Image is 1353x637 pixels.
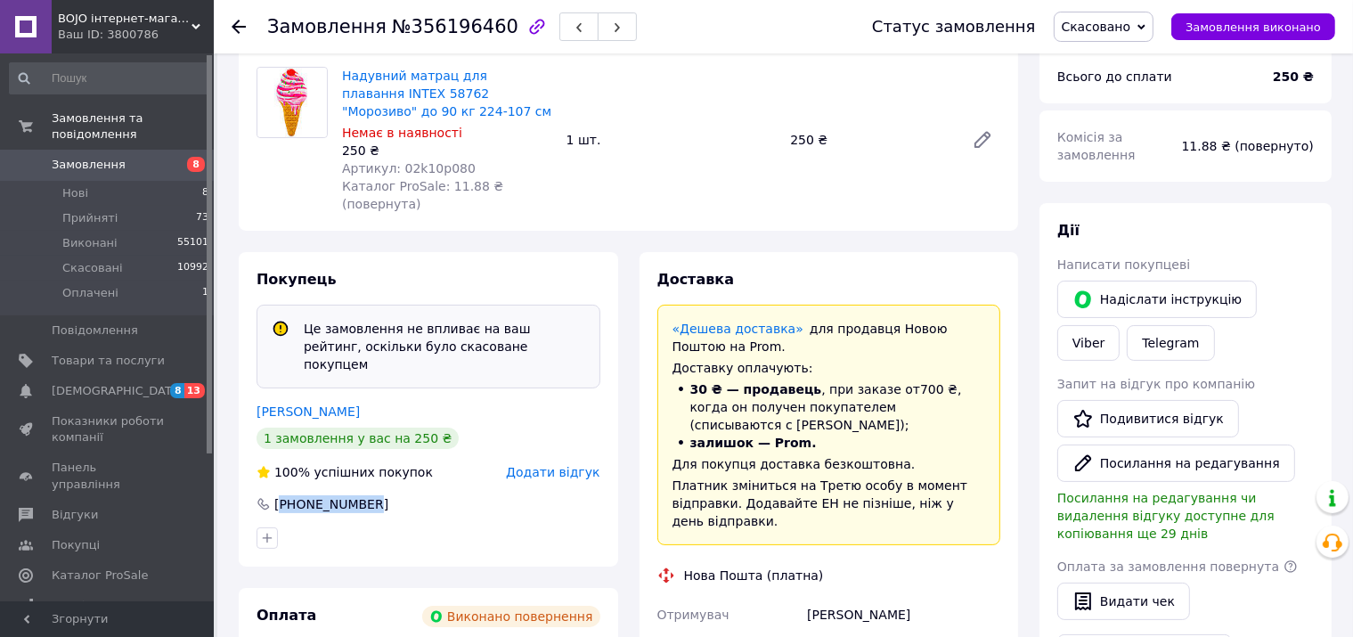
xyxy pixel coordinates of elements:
span: 30 ₴ — продавець [690,382,822,396]
a: «Дешева доставка» [672,322,803,336]
span: Виконані [62,235,118,251]
b: 250 ₴ [1273,69,1314,84]
input: Пошук [9,62,210,94]
button: Посилання на редагування [1057,445,1295,482]
a: Подивитися відгук [1057,400,1239,437]
span: Повідомлення [52,323,138,339]
a: Telegram [1127,325,1214,361]
div: 250 ₴ [342,142,552,159]
span: 1 [202,285,208,301]
div: Нова Пошта (платна) [680,567,828,584]
span: [DEMOGRAPHIC_DATA] [52,383,183,399]
span: 13 [184,383,205,398]
span: 55101 [177,235,208,251]
span: Комісія за замовлення [1057,130,1136,162]
span: Артикул: 02k10p080 [342,161,476,176]
img: Надувний матрац для плавання INTEX 58762 "Морозиво" до 90 кг 224-107 см [257,68,327,137]
span: Каталог ProSale [52,568,148,584]
span: Відгуки [52,507,98,523]
span: Покупці [52,537,100,553]
div: Статус замовлення [872,18,1036,36]
span: Додати відгук [506,465,599,479]
div: 1 замовлення у вас на 250 ₴ [257,428,459,449]
div: [PHONE_NUMBER] [273,495,390,513]
span: BOJO інтернет-магазин [58,11,192,27]
div: Повернутися назад [232,18,246,36]
a: Надувний матрац для плавання INTEX 58762 "Морозиво" до 90 кг 224-107 см [342,69,551,118]
span: Немає в наявності [342,126,462,140]
span: 73 [196,210,208,226]
li: , при заказе от 700 ₴ , когда он получен покупателем (списываются с [PERSON_NAME]); [672,380,986,434]
span: Показники роботи компанії [52,413,165,445]
span: 100% [274,465,310,479]
span: 11.88 ₴ (повернуто) [1182,139,1314,153]
span: Замовлення [267,16,387,37]
button: Замовлення виконано [1171,13,1335,40]
span: Прийняті [62,210,118,226]
span: Аналітика [52,598,113,614]
span: Нові [62,185,88,201]
span: Посилання на редагування чи видалення відгуку доступне для копіювання ще 29 днів [1057,491,1275,541]
span: Запит на відгук про компанію [1057,377,1255,391]
span: 8 [202,185,208,201]
span: Замовлення та повідомлення [52,110,214,143]
div: [PERSON_NAME] [803,599,1004,631]
span: залишок — Prom. [690,436,817,450]
div: 250 ₴ [783,127,958,152]
span: Всього до сплати [1057,69,1172,84]
button: Видати чек [1057,583,1190,620]
span: Написати покупцеві [1057,257,1190,272]
button: Надіслати інструкцію [1057,281,1257,318]
div: Для покупця доставка безкоштовна. [672,455,986,473]
div: для продавця Новою Поштою на Prom. [672,320,986,355]
span: Замовлення [52,157,126,173]
span: Отримувач [657,608,729,622]
a: Viber [1057,325,1120,361]
div: 1 шт. [559,127,784,152]
span: Дії [1057,222,1080,239]
div: успішних покупок [257,463,433,481]
div: Виконано повернення [422,606,600,627]
span: Оплачені [62,285,118,301]
div: Платник зміниться на Третю особу в момент відправки. Додавайте ЕН не пізніше, ніж у день відправки. [672,477,986,530]
span: Оплата за замовлення повернута [1057,559,1279,574]
span: №356196460 [392,16,518,37]
span: Каталог ProSale: 11.88 ₴ (повернута) [342,179,503,211]
span: Скасовано [1062,20,1131,34]
span: 10992 [177,260,208,276]
div: Ваш ID: 3800786 [58,27,214,43]
span: 8 [170,383,184,398]
div: Доставку оплачують: [672,359,986,377]
a: Редагувати [965,122,1000,158]
span: 8 [187,157,205,172]
span: Покупець [257,271,337,288]
a: [PERSON_NAME] [257,404,360,419]
span: Доставка [657,271,735,288]
div: Це замовлення не впливає на ваш рейтинг, оскільки було скасоване покупцем [297,320,592,373]
span: Замовлення виконано [1186,20,1321,34]
span: Панель управління [52,460,165,492]
span: Оплата [257,607,316,624]
span: Товари та послуги [52,353,165,369]
span: Скасовані [62,260,123,276]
